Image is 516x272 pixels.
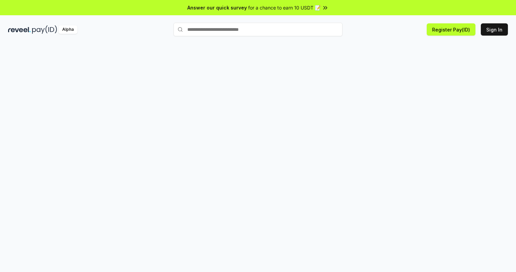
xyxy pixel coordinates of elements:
[427,23,475,36] button: Register Pay(ID)
[187,4,247,11] span: Answer our quick survey
[481,23,508,36] button: Sign In
[8,25,31,34] img: reveel_dark
[32,25,57,34] img: pay_id
[248,4,321,11] span: for a chance to earn 10 USDT 📝
[58,25,77,34] div: Alpha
